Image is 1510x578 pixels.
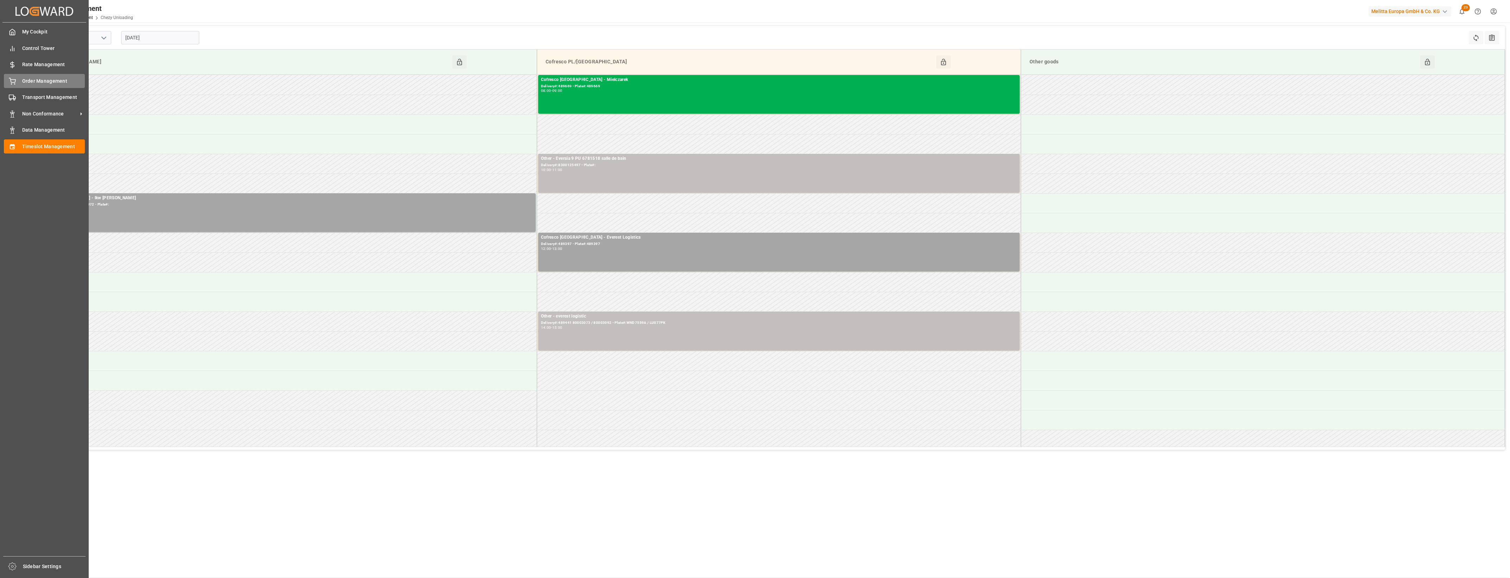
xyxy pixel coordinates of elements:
div: Cofresco PL/[GEOGRAPHIC_DATA] [543,55,936,69]
div: Delivery#:8300125497 - Plate#: [541,162,1017,168]
div: - [551,89,552,92]
div: [PERSON_NAME] [58,55,452,69]
a: Order Management [4,74,85,88]
div: - [551,326,552,329]
a: Timeslot Management [4,139,85,153]
span: Sidebar Settings [23,563,86,570]
div: 11:00 [552,168,562,171]
div: Other goods [1027,55,1421,69]
div: Melitta Europa GmbH & Co. KG [1369,6,1451,17]
div: [PERSON_NAME] - lkw [PERSON_NAME] [57,195,533,202]
div: Other - Eversia 9 PU 6781518 salle de bain [541,155,1017,162]
div: 13:00 [552,247,562,250]
span: Transport Management [22,94,85,101]
a: My Cockpit [4,25,85,39]
div: 14:00 [541,326,551,329]
span: 23 [1461,4,1470,11]
a: Control Tower [4,41,85,55]
div: 09:00 [552,89,562,92]
button: show 23 new notifications [1454,4,1470,19]
a: Data Management [4,123,85,137]
span: Non Conformance [22,110,78,118]
span: My Cockpit [22,28,85,36]
div: 10:00 [541,168,551,171]
a: Transport Management [4,90,85,104]
div: Other - everest logistic [541,313,1017,320]
button: open menu [98,32,109,43]
span: Timeslot Management [22,143,85,150]
div: Cofresco [GEOGRAPHIC_DATA] - Everest Logistics [541,234,1017,241]
div: 15:00 [552,326,562,329]
div: Delivery#:489441 80003073 / 80003092 - Plate#:WND7559A / LU077PK [541,320,1017,326]
div: Cofresco [GEOGRAPHIC_DATA] - Mielczarek [541,76,1017,83]
span: Data Management [22,126,85,134]
input: DD-MM-YYYY [121,31,199,44]
div: Delivery#:400052972 - Plate#: [57,202,533,208]
div: - [551,168,552,171]
div: 12:00 [541,247,551,250]
div: Delivery#:489669 - Plate#:489669 [541,83,1017,89]
span: Rate Management [22,61,85,68]
div: 08:00 [541,89,551,92]
div: Delivery#:489397 - Plate#:489397 [541,241,1017,247]
div: - [551,247,552,250]
a: Rate Management [4,58,85,71]
span: Control Tower [22,45,85,52]
span: Order Management [22,77,85,85]
button: Help Center [1470,4,1486,19]
button: Melitta Europa GmbH & Co. KG [1369,5,1454,18]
